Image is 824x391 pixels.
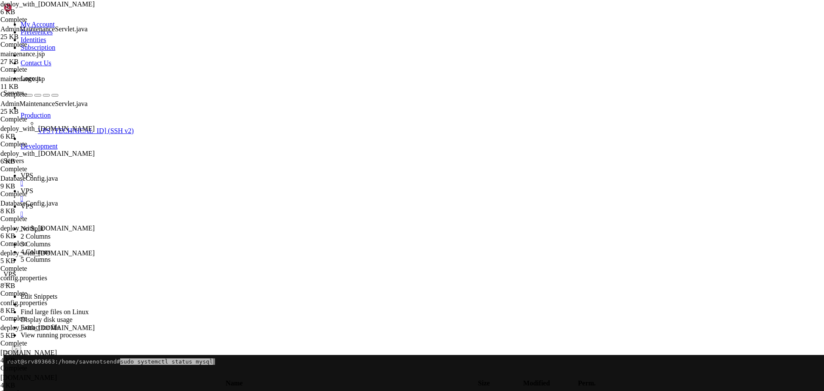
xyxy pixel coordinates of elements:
[117,3,209,10] span: sudo systemctl status mysql
[3,312,712,319] x-row: ... 42 more
[3,100,712,106] x-row: at org.apache.coyote.AbstractProcessorLight.process(AbstractProcessorLight.java:63)
[0,165,80,173] div: Complete
[0,50,80,66] span: maintenance.jsp
[0,100,88,115] span: AdminMaintenanceServlet.java
[0,158,80,165] div: 6 KB
[0,374,57,381] span: [DOMAIN_NAME]
[3,23,712,29] x-row: at com.savenotsend.filters.CharacterEncodingFilter.doFilter(CharacterEncodingFilter.java:37)
[0,25,88,33] span: AdminMaintenanceServlet.java
[3,216,712,222] x-row: at com.mysql.cj.exceptions.ExceptionFactory.createCommunicationsException(ExceptionFactory.java:166)
[0,232,80,240] div: 6 KB
[0,299,47,306] span: config.properties
[0,364,80,372] div: Complete
[3,152,712,158] x-row: Caused by: com.mysql.cj.exceptions.CJCommunicationsException: Communications link failure
[3,287,712,293] x-row: at java.base/java.net.SocksSocketImpl.connect(SocksSocketImpl.java:392)
[3,300,712,306] x-row: at com.mysql.cj.protocol.StandardSocketFactory.connect(StandardSocketFactory.java:153)
[3,3,712,10] x-row: root@srv893663:/home/savenotsend#
[3,61,712,68] x-row: at org.apache.[PERSON_NAME].core.StandardHostValve.invoke(StandardHostValve.java:130)
[3,242,712,248] x-row: at com.mysql.cj.jdbc.ConnectionImpl.createNewIO(ConnectionImpl.java:815)
[0,332,80,339] div: 5 KB
[0,125,95,132] span: deploy_with_[DOMAIN_NAME]
[0,265,80,273] div: Complete
[3,261,712,267] x-row: at java.base/java.net.PlainSocketImpl.socketConnect(Native Method)
[0,66,80,73] div: Complete
[0,91,80,98] div: Complete
[3,235,712,242] x-row: at com.mysql.cj.jdbc.ConnectionImpl.connectOneTryOnly(ConnectionImpl.java:945)
[0,150,95,165] span: deploy_with_backup.sh
[3,274,712,280] x-row: at java.base/java.net.AbstractPlainSocketImpl.connectToAddress(AbstractPlainSocketImpl.java:255)
[3,248,712,255] x-row: ... 39 more
[0,175,80,190] span: DatabaseConfig.java
[0,240,80,248] div: Complete
[0,249,95,257] span: deploy_with_[DOMAIN_NAME]
[0,249,95,265] span: deploy_with_backup.sh
[3,171,712,177] x-row: at java.base/jdk.internal.reflect.NativeConstructorAccessorImpl.newInstance0(Native Method)
[3,229,712,235] x-row: at com.mysql.cj.NativeSession.connect(NativeSession.java:121)
[0,200,58,207] span: DatabaseConfig.java
[0,58,80,66] div: 27 KB
[3,132,712,139] x-row: at org.apache.tomcat.util.threads.ThreadPoolExecutor$[DOMAIN_NAME](ThreadPoolExecutor.java:658)
[3,319,712,325] x-row: ^C
[0,133,80,140] div: 6 KB
[3,222,712,229] x-row: at com.mysql.cj.protocol.a.NativeSocketConnection.connect(NativeSocketConnection.java:89)
[0,75,80,91] span: maintenance.jsp
[3,55,712,61] x-row: at org.apache.[PERSON_NAME].authenticator.AuthenticatorBase.invoke(AuthenticatorBase.java:482)
[3,293,712,300] x-row: at java.base/java.net.Socket.connect(Socket.java:609)
[0,140,80,148] div: Complete
[0,83,80,91] div: 11 KB
[3,48,712,55] x-row: at org.apache.[PERSON_NAME].core.StandardContextValve.invoke(StandardContextValve.java:90)
[0,115,80,123] div: Complete
[3,119,712,126] x-row: at [DOMAIN_NAME](SocketProcessorBase.java:52)
[3,209,712,216] x-row: at com.mysql.cj.exceptions.ExceptionFactory.createException(ExceptionFactory.java:150)
[0,50,45,58] span: maintenance.jsp
[0,374,80,389] span: updateTestDB.sh
[3,255,712,261] x-row: Caused by: java.net.ConnectException: Connection refused (Connection refused)
[0,0,95,8] span: deploy_with_[DOMAIN_NAME]
[0,207,80,215] div: 8 KB
[0,190,80,198] div: Complete
[0,182,80,190] div: 9 KB
[0,324,95,331] span: deploy_with_[DOMAIN_NAME]
[0,324,95,339] span: deploy_with_backup.sh
[0,224,95,232] span: deploy_with_[DOMAIN_NAME]
[3,306,712,312] x-row: at com.mysql.cj.protocol.a.NativeSocketConnection.connect(NativeSocketConnection.java:63)
[3,74,712,81] x-row: at org.apache.[PERSON_NAME].valves.AbstractAccessLogValve.invoke(AbstractAccessLogValve.java:656)
[0,282,80,290] div: 8 KB
[0,290,80,297] div: Complete
[3,42,712,48] x-row: at org.apache.[PERSON_NAME].core.StandardWrapperValve.invoke(StandardWrapperValve.java:168)
[3,139,712,145] x-row: at org.apache.tomcat.util.threads.TaskThread$[DOMAIN_NAME](TaskThread.java:63)
[0,25,88,41] span: AdminMaintenanceServlet.java
[3,3,712,10] x-row: at com.savenotsend.filters.SecurityFilter.doFilter(SecurityFilter.java:108)
[3,280,712,287] x-row: at java.base/java.net.AbstractPlainSocketImpl.connect(AbstractPlainSocketImpl.java:237)
[0,125,95,140] span: deploy_with_backup.sh
[0,100,88,107] span: AdminMaintenanceServlet.java
[0,75,45,82] span: maintenance.jsp
[0,16,80,24] div: Complete
[0,175,58,182] span: DatabaseConfig.java
[3,197,712,203] x-row: at com.mysql.cj.exceptions.ExceptionFactory.createException(ExceptionFactory.java:62)
[3,81,712,87] x-row: at org.apache.[PERSON_NAME].core.StandardEngineValve.invoke(StandardEngineValve.java:74)
[0,274,47,282] span: config.properties
[0,349,80,364] span: updateTestDB.sh
[3,16,712,23] x-row: at org.apache.[PERSON_NAME].core.ApplicationFilterChain.doFilter(ApplicationFilterChain.java:144)
[0,339,80,347] div: Complete
[64,325,67,332] div: (18, 50)
[3,164,712,171] x-row: The last packet sent successfully to the server was 0 milliseconds ago. The driver has not receiv...
[0,41,80,48] div: Complete
[0,33,80,41] div: 25 KB
[0,257,80,265] div: 5 KB
[3,36,712,42] x-row: at org.apache.[PERSON_NAME].core.ApplicationFilterChain.doFilter(ApplicationFilterChain.java:144)
[0,215,80,223] div: Complete
[0,307,80,315] div: 8 KB
[0,315,80,322] div: Complete
[3,325,712,332] x-row: root@srv893663:~#
[3,145,712,152] x-row: at java.base/[DOMAIN_NAME](Thread.java:829)
[3,10,712,16] x-row: at org.apache.[PERSON_NAME].core.ApplicationFilterChain.internalDoFilter(ApplicationFilterChain.j...
[3,29,712,36] x-row: at org.apache.[PERSON_NAME].core.ApplicationFilterChain.internalDoFilter(ApplicationFilterChain.j...
[3,94,712,100] x-row: at org.apache.coyote.http11.Http11Processor.service(Http11Processor.java:397)
[0,200,80,215] span: DatabaseConfig.java
[0,349,57,356] span: [DOMAIN_NAME]
[3,203,712,209] x-row: at com.mysql.cj.exceptions.ExceptionFactory.createException(ExceptionFactory.java:105)
[0,299,80,315] span: config.properties
[3,113,712,119] x-row: at org.apache.tomcat.util.net.NioEndpoint$SocketProcessor.doRun(NioEndpoint.java:1826)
